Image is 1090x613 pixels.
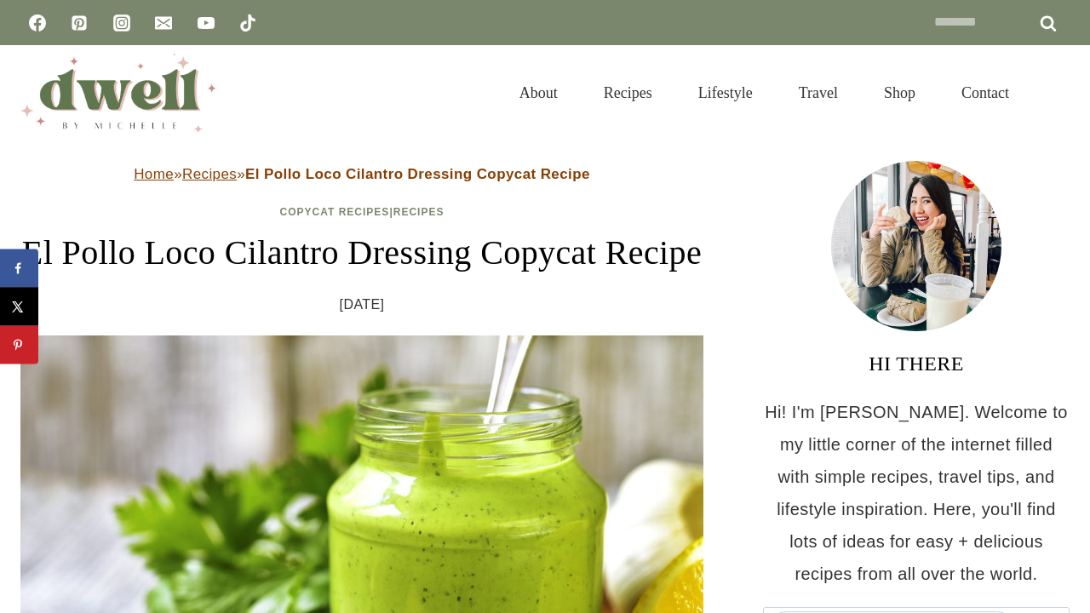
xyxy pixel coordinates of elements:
a: Email [146,6,181,40]
a: Recipes [581,63,675,123]
a: Home [134,166,174,182]
span: » » [134,166,590,182]
nav: Primary Navigation [496,63,1032,123]
a: Shop [861,63,938,123]
a: Recipes [393,206,445,218]
a: Pinterest [62,6,96,40]
strong: El Pollo Loco Cilantro Dressing Copycat Recipe [245,166,590,182]
a: TikTok [231,6,265,40]
button: View Search Form [1041,78,1070,107]
time: [DATE] [340,292,385,318]
a: Instagram [105,6,139,40]
a: Travel [776,63,861,123]
h3: HI THERE [763,348,1070,379]
a: Recipes [182,166,237,182]
a: Lifestyle [675,63,776,123]
a: Contact [938,63,1032,123]
img: DWELL by michelle [20,54,216,132]
p: Hi! I'm [PERSON_NAME]. Welcome to my little corner of the internet filled with simple recipes, tr... [763,396,1070,590]
a: Copycat Recipes [280,206,390,218]
h1: El Pollo Loco Cilantro Dressing Copycat Recipe [20,227,703,278]
a: Facebook [20,6,54,40]
a: About [496,63,581,123]
a: YouTube [189,6,223,40]
span: | [280,206,445,218]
